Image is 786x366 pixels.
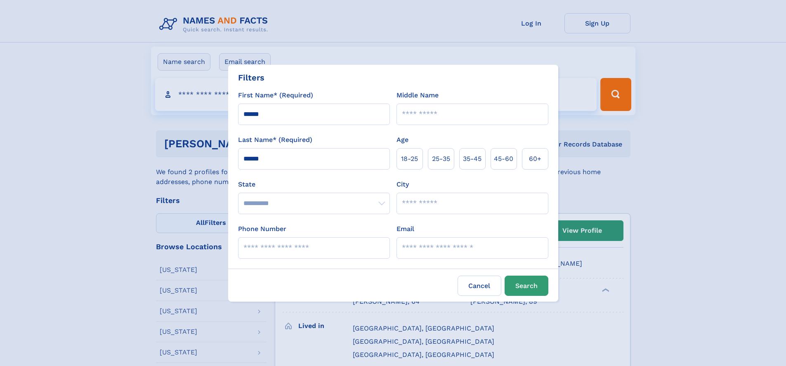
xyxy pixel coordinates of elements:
[458,276,501,296] label: Cancel
[463,154,482,164] span: 35‑45
[238,71,264,84] div: Filters
[397,90,439,100] label: Middle Name
[432,154,450,164] span: 25‑35
[238,179,390,189] label: State
[238,224,286,234] label: Phone Number
[505,276,548,296] button: Search
[494,154,513,164] span: 45‑60
[397,135,408,145] label: Age
[397,179,409,189] label: City
[238,90,313,100] label: First Name* (Required)
[401,154,418,164] span: 18‑25
[397,224,414,234] label: Email
[529,154,541,164] span: 60+
[238,135,312,145] label: Last Name* (Required)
